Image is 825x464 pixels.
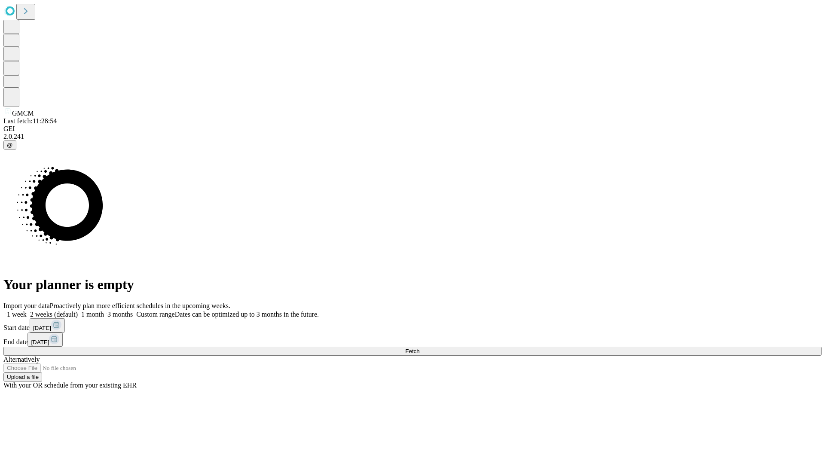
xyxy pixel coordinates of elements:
[12,110,34,117] span: GMCM
[33,325,51,331] span: [DATE]
[3,347,822,356] button: Fetch
[3,140,16,150] button: @
[3,382,137,389] span: With your OR schedule from your existing EHR
[3,302,50,309] span: Import your data
[3,333,822,347] div: End date
[107,311,133,318] span: 3 months
[81,311,104,318] span: 1 month
[50,302,230,309] span: Proactively plan more efficient schedules in the upcoming weeks.
[3,133,822,140] div: 2.0.241
[3,277,822,293] h1: Your planner is empty
[30,311,78,318] span: 2 weeks (default)
[3,117,57,125] span: Last fetch: 11:28:54
[3,318,822,333] div: Start date
[31,339,49,345] span: [DATE]
[175,311,319,318] span: Dates can be optimized up to 3 months in the future.
[7,311,27,318] span: 1 week
[405,348,419,354] span: Fetch
[27,333,63,347] button: [DATE]
[30,318,65,333] button: [DATE]
[136,311,174,318] span: Custom range
[7,142,13,148] span: @
[3,372,42,382] button: Upload a file
[3,125,822,133] div: GEI
[3,356,40,363] span: Alternatively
